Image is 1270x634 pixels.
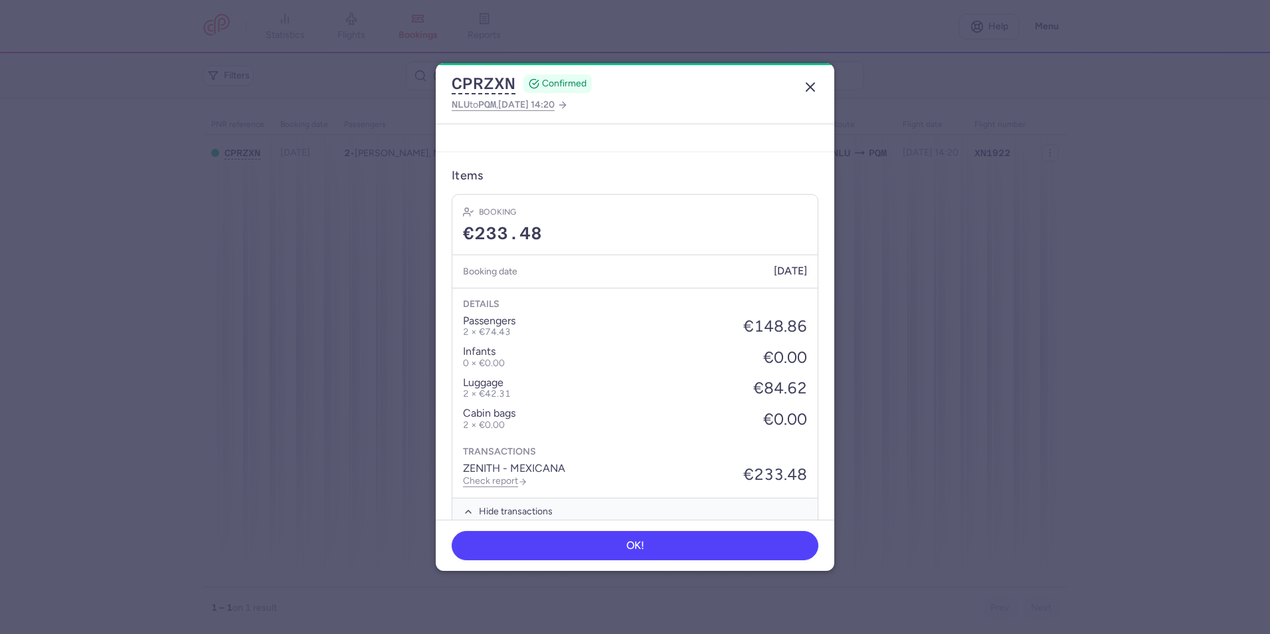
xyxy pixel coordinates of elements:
[774,265,807,277] span: [DATE]
[452,99,470,110] span: NLU
[463,377,511,389] p: luggage
[463,420,515,431] li: 2 × €0.00
[478,99,496,110] span: PQM
[743,465,807,484] p: €233.48
[463,315,515,327] p: passengers
[452,168,483,183] h3: Items
[463,389,511,399] li: 2 × €42.31
[463,407,515,419] p: cabin bags
[479,205,516,219] h4: Booking
[463,299,807,310] h4: Details
[542,77,587,90] span: CONFIRMED
[463,346,505,358] p: infants
[463,224,542,244] span: €233.48
[763,410,807,429] div: €0.00
[626,540,644,552] span: OK!
[452,96,568,113] a: NLUtoPQM,[DATE] 14:20
[463,475,527,486] a: Check report
[753,379,807,397] div: €84.62
[463,358,505,369] p: 0 × €0.00
[763,348,807,367] div: €0.00
[463,447,807,457] h4: Transactions
[498,99,555,110] span: [DATE] 14:20
[463,327,515,338] p: 2 × €74.43
[463,463,565,475] p: ZENITH - MEXICANA
[452,531,818,560] button: OK!
[743,317,807,336] div: €148.86
[452,195,818,255] div: Booking€233.48
[452,74,515,94] button: CPRZXN
[463,263,517,280] h5: Booking date
[452,96,555,113] span: to ,
[452,498,818,525] button: Hide transactions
